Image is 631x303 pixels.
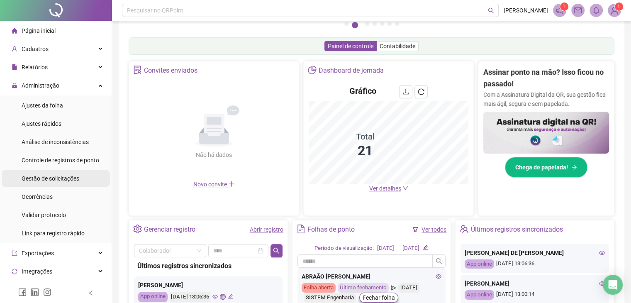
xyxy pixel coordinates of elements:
div: Folha aberta [302,283,336,293]
span: Ver detalhes [369,185,401,192]
span: reload [418,88,424,95]
div: Gerenciar registro [144,222,195,237]
span: file [12,64,17,70]
span: eye [212,294,218,299]
span: mail [574,7,582,14]
span: edit [228,294,233,299]
button: 1 [344,22,348,26]
span: eye [436,274,441,279]
div: Convites enviados [144,64,197,78]
button: Fechar folha [359,293,398,303]
span: user-add [12,46,17,52]
div: [DATE] 13:06:36 [465,259,605,269]
div: Open Intercom Messenger [603,275,623,295]
span: pie-chart [308,66,317,74]
span: Análise de inconsistências [22,139,89,145]
div: Último fechamento [338,283,389,293]
span: Ajustes rápidos [22,120,61,127]
h4: Gráfico [349,85,376,97]
button: 2 [352,22,358,28]
button: 4 [373,22,377,26]
span: Exportações [22,250,54,257]
span: file-text [297,225,305,233]
span: bell [592,7,600,14]
span: Gestão de solicitações [22,175,79,182]
span: eye [599,281,605,286]
button: 6 [387,22,392,26]
span: solution [133,66,142,74]
button: 5 [380,22,384,26]
span: facebook [18,288,27,296]
span: Ocorrências [22,193,53,200]
span: left [88,290,94,296]
span: 1 [563,4,565,10]
img: banner%2F02c71560-61a6-44d4-94b9-c8ab97240462.png [483,112,609,154]
span: Página inicial [22,27,56,34]
div: [DATE] 13:00:14 [465,290,605,300]
span: search [273,247,280,254]
span: linkedin [31,288,39,296]
sup: 1 [560,2,568,11]
span: home [12,28,17,34]
div: Folhas de ponto [307,222,355,237]
span: Validar protocolo [22,212,66,218]
span: plus [228,181,235,187]
span: search [436,258,442,264]
button: 7 [395,22,399,26]
span: Fechar folha [363,293,395,302]
span: eye [599,250,605,256]
h2: Assinar ponto na mão? Isso ficou no passado! [483,66,609,90]
span: search [488,7,494,14]
div: SISTEM Engenharia [304,293,356,303]
span: download [402,88,409,95]
span: Relatórios [22,64,48,71]
div: [DATE] 13:06:36 [170,292,210,302]
div: [PERSON_NAME] DE [PERSON_NAME] [465,248,605,257]
div: App online [465,290,494,300]
span: edit [423,245,428,250]
div: Dashboard de jornada [319,64,384,78]
span: down [402,185,408,191]
span: 1 [617,4,620,10]
span: Controle de registros de ponto [22,157,99,164]
button: Chega de papelada! [505,157,587,178]
span: notification [556,7,563,14]
span: team [460,225,468,233]
div: Período de visualização: [314,244,374,253]
div: [DATE] [377,244,394,253]
span: Contabilidade [380,43,415,49]
a: Ver detalhes down [369,185,408,192]
span: export [12,250,17,256]
span: Integrações [22,268,52,275]
span: Cadastros [22,46,49,52]
div: - [397,244,399,253]
div: Últimos registros sincronizados [137,261,279,271]
div: App online [465,259,494,269]
span: Administração [22,82,59,89]
div: Últimos registros sincronizados [471,222,563,237]
div: ABRAÃO [PERSON_NAME] [302,272,442,281]
img: 89544 [608,4,621,17]
div: [PERSON_NAME] [138,281,278,290]
span: Chega de papelada! [515,163,568,172]
a: Ver todos [421,226,446,233]
span: lock [12,83,17,88]
span: Link para registro rápido [22,230,85,237]
span: global [220,294,225,299]
span: instagram [43,288,51,296]
span: Painel de controle [328,43,373,49]
span: Novo convite [193,181,235,188]
span: arrow-right [571,164,577,170]
span: setting [133,225,142,233]
div: [PERSON_NAME] [465,279,605,288]
div: [DATE] [402,244,419,253]
span: send [391,283,396,293]
div: [DATE] [398,283,419,293]
p: Com a Assinatura Digital da QR, sua gestão fica mais ágil, segura e sem papelada. [483,90,609,108]
sup: Atualize o seu contato no menu Meus Dados [615,2,623,11]
div: Não há dados [176,150,252,159]
span: Ajustes da folha [22,102,63,109]
div: App online [138,292,168,302]
span: sync [12,269,17,274]
a: Abrir registro [250,226,283,233]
